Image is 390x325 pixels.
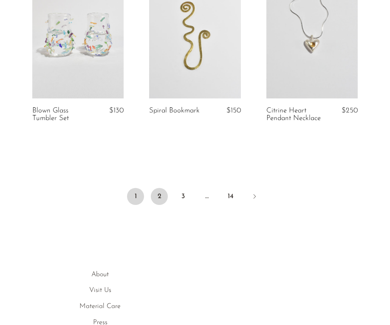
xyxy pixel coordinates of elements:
[79,303,121,310] a: Material Care
[342,107,358,114] span: $250
[226,107,241,114] span: $150
[175,188,192,205] a: 3
[151,188,168,205] a: 2
[32,107,91,123] a: Blown Glass Tumbler Set
[149,107,200,115] a: Spiral Bookmark
[91,271,109,278] a: About
[127,188,144,205] span: 1
[246,188,263,207] a: Next
[198,188,215,205] span: …
[109,107,124,114] span: $130
[89,287,111,294] a: Visit Us
[266,107,325,123] a: Citrine Heart Pendant Necklace
[222,188,239,205] a: 14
